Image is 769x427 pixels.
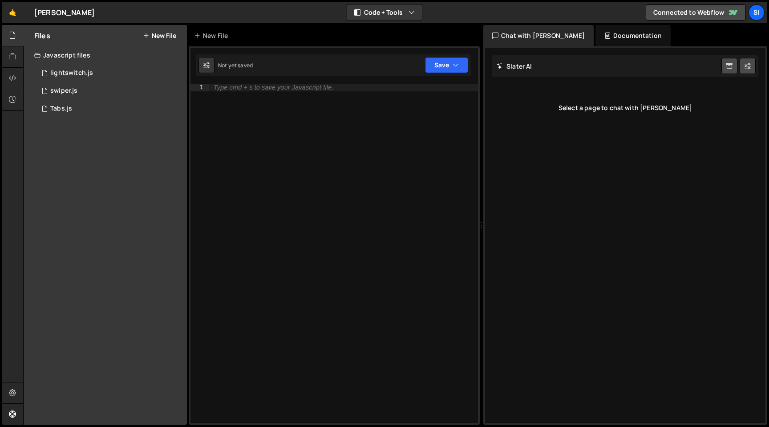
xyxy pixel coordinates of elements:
[50,105,72,113] div: Tabs.js
[595,25,671,46] div: Documentation
[497,62,532,70] h2: Slater AI
[34,31,50,41] h2: Files
[24,46,187,64] div: Javascript files
[190,84,209,91] div: 1
[646,4,746,21] a: Connected to Webflow
[34,100,187,118] div: 12705/31853.js
[34,7,95,18] div: [PERSON_NAME]
[194,31,231,40] div: New File
[749,4,765,21] a: SI
[50,87,77,95] div: swiper.js
[218,62,253,69] div: Not yet saved
[143,32,176,39] button: New File
[214,84,333,91] div: Type cmd + s to save your Javascript file.
[492,90,758,126] div: Select a page to chat with [PERSON_NAME]
[50,69,93,77] div: lightswitch.js
[483,25,594,46] div: Chat with [PERSON_NAME]
[34,82,187,100] div: 12705/31066.js
[347,4,422,21] button: Code + Tools
[34,64,187,82] div: 12705/31852.js
[425,57,468,73] button: Save
[2,2,24,23] a: 🤙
